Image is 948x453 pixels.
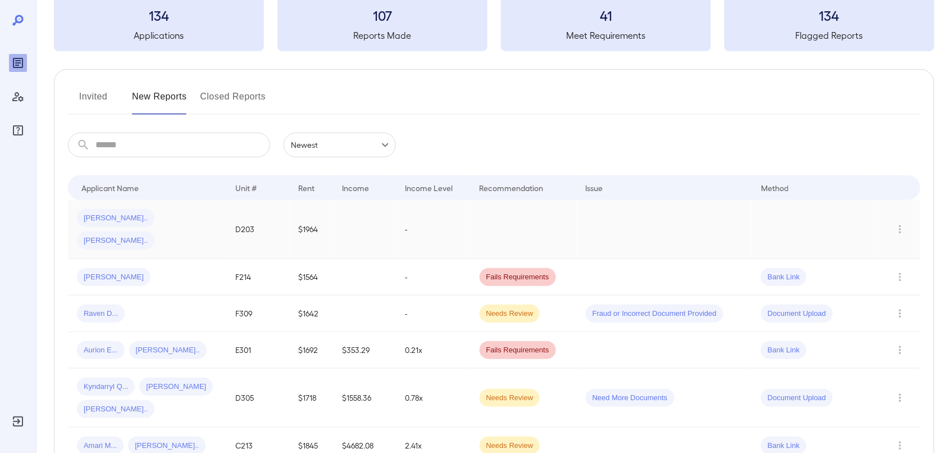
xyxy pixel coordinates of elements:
[9,121,27,139] div: FAQ
[226,296,290,332] td: F309
[396,296,471,332] td: -
[761,441,806,451] span: Bank Link
[77,235,154,246] span: [PERSON_NAME]..
[480,345,556,356] span: Fails Requirements
[480,181,544,194] div: Recommendation
[586,181,604,194] div: Issue
[128,441,206,451] span: [PERSON_NAME]..
[480,272,556,283] span: Fails Requirements
[501,29,711,42] h5: Meet Requirements
[9,88,27,106] div: Manage Users
[480,309,540,319] span: Needs Review
[891,389,909,407] button: Row Actions
[480,393,540,404] span: Needs Review
[396,259,471,296] td: -
[9,54,27,72] div: Reports
[284,133,396,157] div: Newest
[333,332,396,369] td: $353.29
[891,220,909,238] button: Row Actions
[77,213,154,224] span: [PERSON_NAME]..
[77,404,154,415] span: [PERSON_NAME]..
[761,345,806,356] span: Bank Link
[761,181,789,194] div: Method
[235,181,257,194] div: Unit #
[289,259,333,296] td: $1564
[501,6,711,24] h3: 41
[200,88,266,115] button: Closed Reports
[333,369,396,428] td: $1558.36
[298,181,316,194] div: Rent
[129,345,207,356] span: [PERSON_NAME]..
[9,413,27,431] div: Log Out
[77,345,125,356] span: Aurion E...
[342,181,369,194] div: Income
[81,181,139,194] div: Applicant Name
[226,332,290,369] td: E301
[289,332,333,369] td: $1692
[54,6,264,24] h3: 134
[724,29,935,42] h5: Flagged Reports
[891,268,909,286] button: Row Actions
[226,200,290,259] td: D203
[396,369,471,428] td: 0.78x
[139,382,213,392] span: [PERSON_NAME]
[289,296,333,332] td: $1642
[77,272,151,283] span: [PERSON_NAME]
[586,309,723,319] span: Fraud or Incorrect Document Provided
[586,393,674,404] span: Need More Documents
[891,305,909,323] button: Row Actions
[277,29,487,42] h5: Reports Made
[396,200,471,259] td: -
[289,200,333,259] td: $1964
[226,259,290,296] td: F214
[724,6,935,24] h3: 134
[289,369,333,428] td: $1718
[761,272,806,283] span: Bank Link
[54,29,264,42] h5: Applications
[891,341,909,359] button: Row Actions
[68,88,118,115] button: Invited
[226,369,290,428] td: D305
[761,309,833,319] span: Document Upload
[277,6,487,24] h3: 107
[396,332,471,369] td: 0.21x
[77,309,125,319] span: Raven D...
[480,441,540,451] span: Needs Review
[132,88,187,115] button: New Reports
[77,382,135,392] span: Kyndarryl Q...
[405,181,453,194] div: Income Level
[761,393,833,404] span: Document Upload
[77,441,124,451] span: Amari M...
